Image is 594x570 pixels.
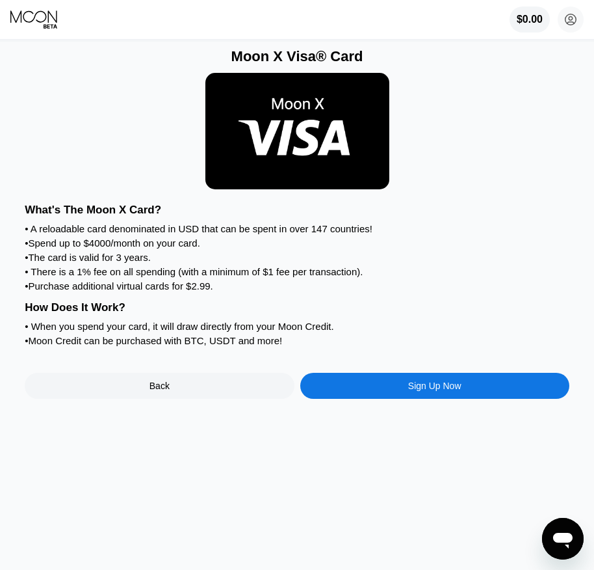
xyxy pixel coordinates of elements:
[300,373,569,399] div: Sign Up Now
[25,266,569,277] div: • There is a 1% fee on all spending (with a minimum of $1 fee per transaction).
[25,48,569,65] div: Moon X Visa® Card
[408,381,461,391] div: Sign Up Now
[517,14,543,25] div: $0.00
[25,204,569,217] div: What's The Moon X Card?
[542,518,584,560] iframe: Button to launch messaging window
[25,301,569,314] div: How Does It Work?
[25,238,569,249] div: • Spend up to $4000/month on your card.
[25,373,294,399] div: Back
[25,252,569,263] div: • The card is valid for 3 years.
[25,280,569,292] div: • Purchase additional virtual cards for $2.99.
[25,321,569,332] div: • When you spend your card, it will draw directly from your Moon Credit.
[25,223,569,234] div: • A reloadable card denominated in USD that can be spent in over 147 countries!
[510,7,550,33] div: $0.00
[25,335,569,346] div: • Moon Credit can be purchased with BTC, USDT and more!
[149,381,170,391] div: Back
